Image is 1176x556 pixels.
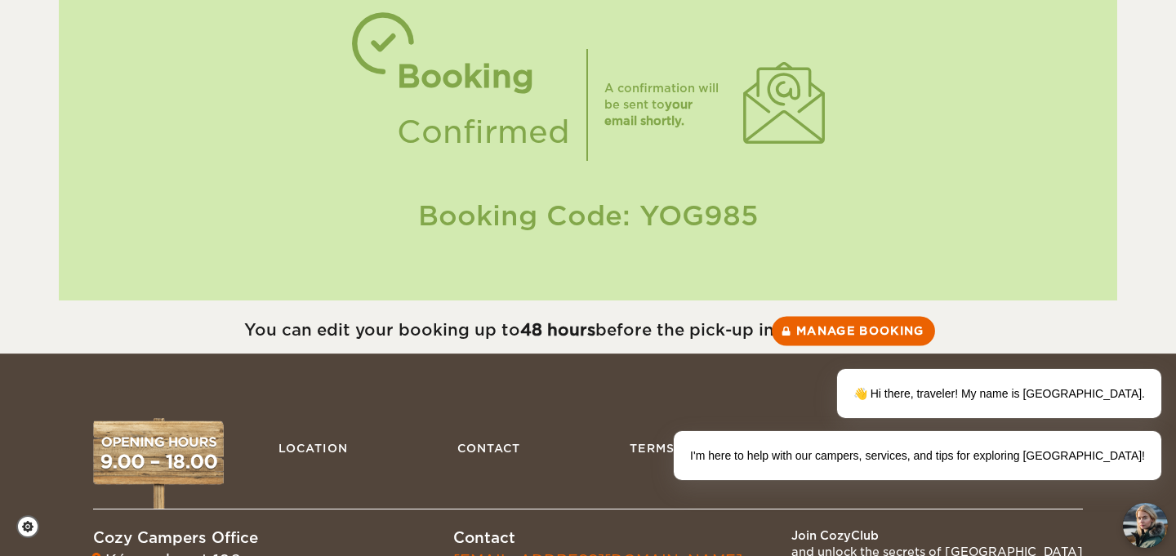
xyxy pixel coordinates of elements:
div: 👋 Hi there, traveler! My name is [GEOGRAPHIC_DATA]. [837,369,1161,418]
div: Join CozyClub [791,527,1083,544]
a: Contact [449,433,528,464]
button: chat-button [1123,503,1168,548]
a: Location [270,433,356,464]
div: Booking Code: YOG985 [75,197,1101,235]
div: Contact [453,527,742,549]
a: Terms [621,433,683,464]
div: Confirmed [397,105,570,160]
div: A confirmation will be sent to [604,80,727,129]
div: I'm here to help with our campers, services, and tips for exploring [GEOGRAPHIC_DATA]! [674,431,1161,480]
a: Manage booking [772,316,935,345]
strong: 48 hours [520,320,595,340]
img: Freyja at Cozy Campers [1123,503,1168,548]
div: Booking [397,49,570,105]
a: Cookie settings [16,515,50,538]
div: Cozy Campers Office [93,527,394,549]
